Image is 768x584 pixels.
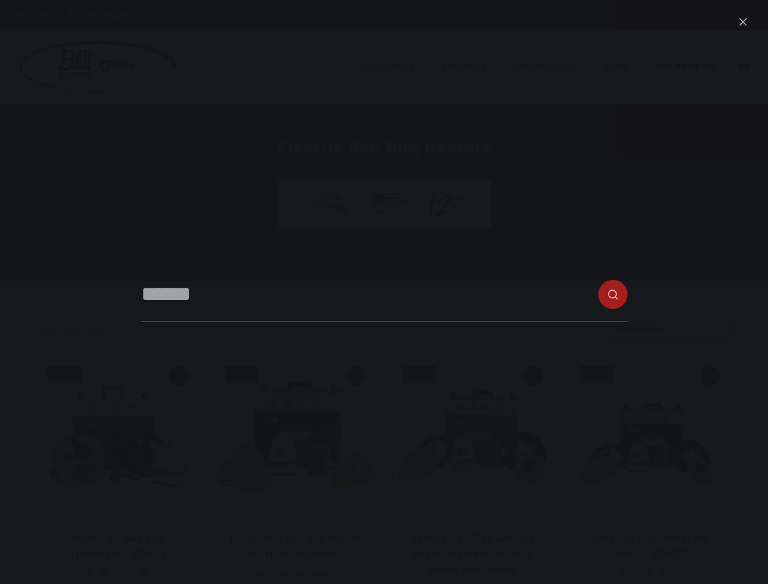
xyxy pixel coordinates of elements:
h1: Electric Bed Bug Heaters [156,134,612,161]
a: About Us [434,30,506,103]
nav: Primary [353,30,724,103]
span: SALE [225,366,258,383]
a: Electric Bed Bug Heaters [248,569,343,578]
a: Shop [595,30,646,103]
div: Rated 4.67 out of 5 [85,568,150,577]
a: Heater for Bed Bug Treatment - BBHD8 [38,357,198,516]
span: SALE [579,366,613,383]
a: BBHD12-265/277 Bed Bug Heater for treatments in hotels and motels [393,357,553,516]
button: Quick view toggle [347,366,366,386]
a: Our Reviews [646,30,724,103]
button: Quick view toggle [524,366,543,386]
p: Showing all 10 results [38,324,125,335]
div: Rated 5.00 out of 5 [617,568,682,577]
span: SALE [47,366,81,383]
select: Shop order [607,318,730,342]
a: BBHD12-265/277 Bed Bug Heater for treatments in hotels and motels [410,532,535,575]
button: Search [741,11,750,20]
a: Industries [353,30,434,103]
img: Prevsol/Bed Bug Heat Doctor [18,40,178,94]
button: Quick view toggle [169,366,189,386]
button: Open LiveChat chat widget [10,5,46,41]
span: SALE [403,366,436,383]
a: Information [507,30,595,103]
a: BBHD Pro7 Bed Bug Heater for Heat Treatment [216,357,375,516]
a: Best Bed Bug Heater for Hotels – BBHD12 [592,532,709,560]
a: Best Bed Bug Heater for Hotels - BBHD12 [570,357,730,516]
a: BBHD Pro7 Bed Bug Heater for Heat Treatment [229,532,361,560]
button: Quick view toggle [701,366,721,386]
a: Heater for Bed Bug Treatment – BBHD8 [69,532,167,560]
